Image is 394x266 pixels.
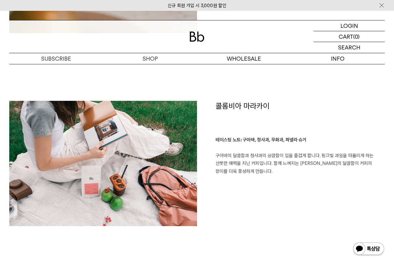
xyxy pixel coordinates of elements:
[103,53,197,64] a: SHOP
[338,42,360,53] p: SEARCH
[339,31,353,42] p: CART
[340,20,358,31] p: LOGIN
[216,137,306,143] b: 테이스팅 노트: 구아바, 청사과, 무화과, 파넬라 슈거
[197,53,291,64] p: WHOLESALE
[9,101,197,226] img: 6f2c0ecf5c9d63eb7c2cb77e014dcaaf_103635.jpg
[216,101,385,136] h1: 콜롬비아 마라카이
[168,3,226,8] a: 신규 회원 가입 시 3,000원 할인
[314,20,385,31] a: LOGIN
[190,32,204,42] img: 로고
[9,53,103,64] a: SUBSCRIBE
[314,31,385,42] a: CART (0)
[216,136,385,176] p: 구아바의 달콤함과 청사과의 상큼함이 입을 즐겁게 합니다. 핑크빛 과일을 떠올리게 하는 산뜻한 매력을 지닌 커피입니다. 함께 느껴지는 [PERSON_NAME]의 달콤함이 커피의...
[353,242,385,257] img: 카카오톡 채널 1:1 채팅 버튼
[353,31,360,42] p: (0)
[291,53,385,64] p: INFO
